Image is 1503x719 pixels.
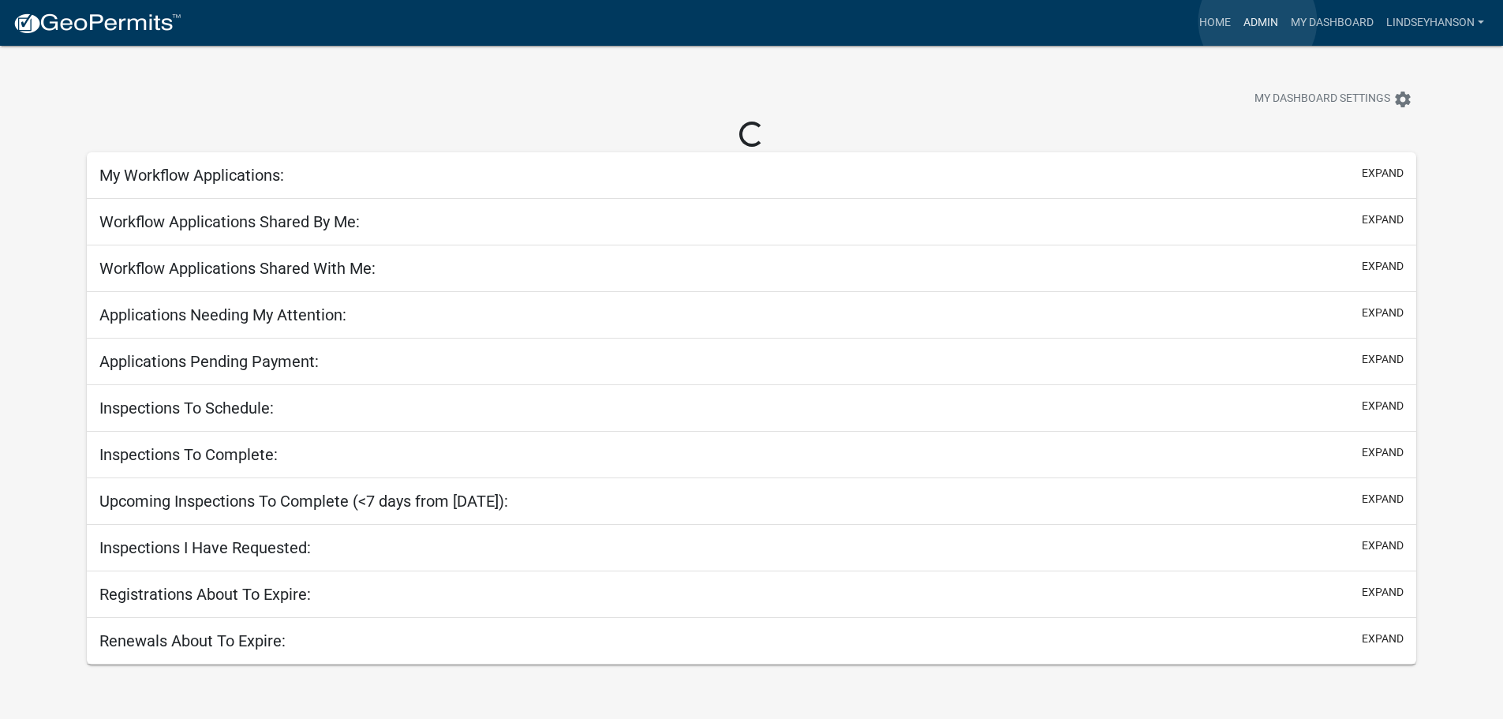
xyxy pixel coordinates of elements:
[99,166,284,185] h5: My Workflow Applications:
[99,445,278,464] h5: Inspections To Complete:
[1362,212,1404,228] button: expand
[99,538,311,557] h5: Inspections I Have Requested:
[99,212,360,231] h5: Workflow Applications Shared By Me:
[99,305,346,324] h5: Applications Needing My Attention:
[1362,398,1404,414] button: expand
[1237,8,1284,38] a: Admin
[1362,305,1404,321] button: expand
[1380,8,1490,38] a: Lindseyhanson
[1193,8,1237,38] a: Home
[99,492,508,511] h5: Upcoming Inspections To Complete (<7 days from [DATE]):
[1284,8,1380,38] a: My Dashboard
[1254,90,1390,109] span: My Dashboard Settings
[1242,84,1425,114] button: My Dashboard Settingssettings
[99,259,376,278] h5: Workflow Applications Shared With Me:
[99,631,286,650] h5: Renewals About To Expire:
[1362,165,1404,182] button: expand
[1362,537,1404,554] button: expand
[1362,351,1404,368] button: expand
[1362,491,1404,507] button: expand
[1393,90,1412,109] i: settings
[1362,584,1404,601] button: expand
[1362,444,1404,461] button: expand
[99,352,319,371] h5: Applications Pending Payment:
[99,399,274,418] h5: Inspections To Schedule:
[1362,258,1404,275] button: expand
[1362,631,1404,647] button: expand
[99,585,311,604] h5: Registrations About To Expire:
